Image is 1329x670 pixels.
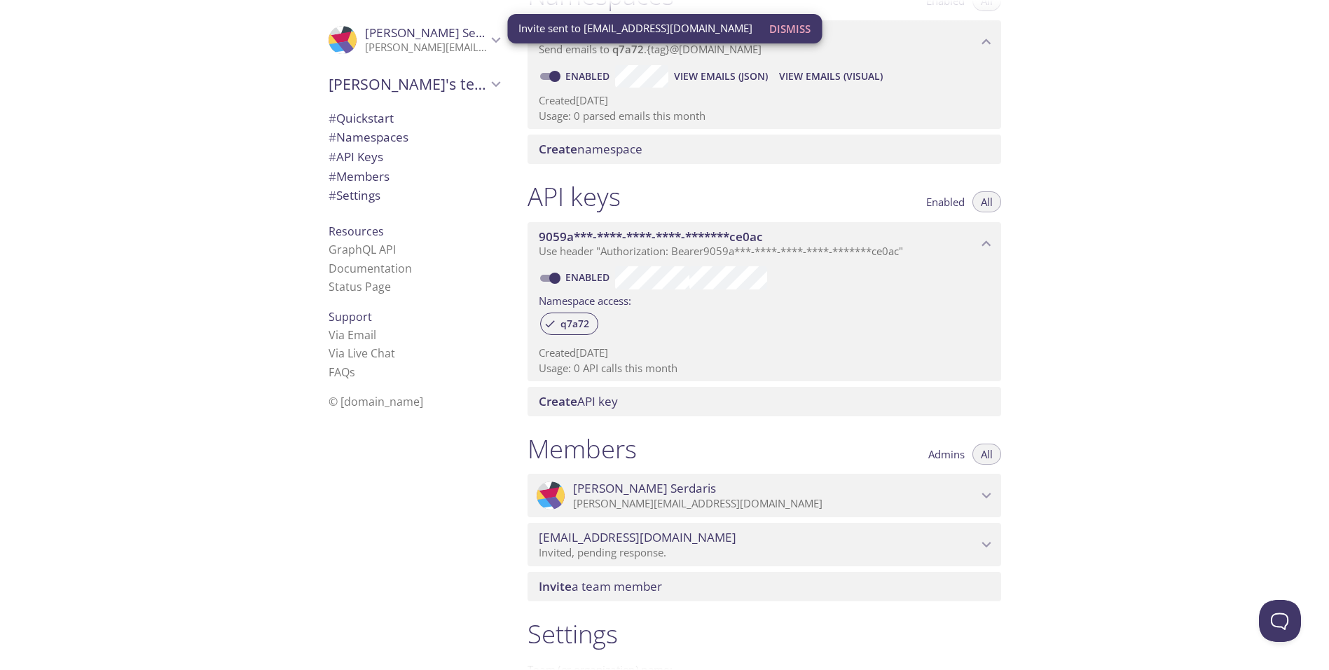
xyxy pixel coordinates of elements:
[329,74,487,94] span: [PERSON_NAME]'s team
[920,444,973,465] button: Admins
[528,135,1001,164] div: Create namespace
[365,41,487,55] p: [PERSON_NAME][EMAIL_ADDRESS][DOMAIN_NAME]
[773,65,888,88] button: View Emails (Visual)
[317,147,511,167] div: API Keys
[674,68,768,85] span: View Emails (JSON)
[972,191,1001,212] button: All
[518,21,752,36] span: Invite sent to [EMAIL_ADDRESS][DOMAIN_NAME]
[539,141,577,157] span: Create
[317,167,511,186] div: Members
[329,149,336,165] span: #
[528,387,1001,416] div: Create API Key
[1259,600,1301,642] iframe: Help Scout Beacon - Open
[329,279,391,294] a: Status Page
[573,481,716,496] span: [PERSON_NAME] Serdaris
[528,572,1001,601] div: Invite a team member
[539,109,990,123] p: Usage: 0 parsed emails this month
[528,433,637,465] h1: Members
[764,15,816,42] button: Dismiss
[539,578,572,594] span: Invite
[317,66,511,102] div: George's team
[317,17,511,63] div: George Serdaris
[539,578,662,594] span: a team member
[528,523,1001,566] div: ashish.mrathia@qantas.com.au
[317,186,511,205] div: Team Settings
[539,93,990,108] p: Created [DATE]
[540,313,598,335] div: q7a72
[329,327,376,343] a: Via Email
[329,149,383,165] span: API Keys
[563,69,615,83] a: Enabled
[329,168,390,184] span: Members
[329,187,380,203] span: Settings
[539,393,618,409] span: API key
[528,474,1001,517] div: George Serdaris
[317,128,511,147] div: Namespaces
[329,261,412,276] a: Documentation
[779,68,883,85] span: View Emails (Visual)
[539,546,977,560] p: Invited, pending response.
[539,141,642,157] span: namespace
[539,361,990,376] p: Usage: 0 API calls this month
[539,289,631,310] label: Namespace access:
[528,618,1001,650] h1: Settings
[612,42,644,56] span: q7a72
[317,109,511,128] div: Quickstart
[329,394,423,409] span: © [DOMAIN_NAME]
[329,129,336,145] span: #
[528,181,621,212] h1: API keys
[329,168,336,184] span: #
[365,25,508,41] span: [PERSON_NAME] Serdaris
[329,346,395,361] a: Via Live Chat
[573,497,977,511] p: [PERSON_NAME][EMAIL_ADDRESS][DOMAIN_NAME]
[329,309,372,324] span: Support
[539,42,762,56] span: Send emails to . {tag} @[DOMAIN_NAME]
[350,364,355,380] span: s
[539,393,577,409] span: Create
[563,271,615,284] a: Enabled
[668,65,773,88] button: View Emails (JSON)
[972,444,1001,465] button: All
[552,317,598,330] span: q7a72
[539,346,990,360] p: Created [DATE]
[539,530,736,545] span: [EMAIL_ADDRESS][DOMAIN_NAME]
[329,364,355,380] a: FAQ
[329,129,408,145] span: Namespaces
[329,224,384,239] span: Resources
[769,20,811,38] span: Dismiss
[329,242,396,257] a: GraphQL API
[918,191,973,212] button: Enabled
[329,187,336,203] span: #
[329,110,394,126] span: Quickstart
[329,110,336,126] span: #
